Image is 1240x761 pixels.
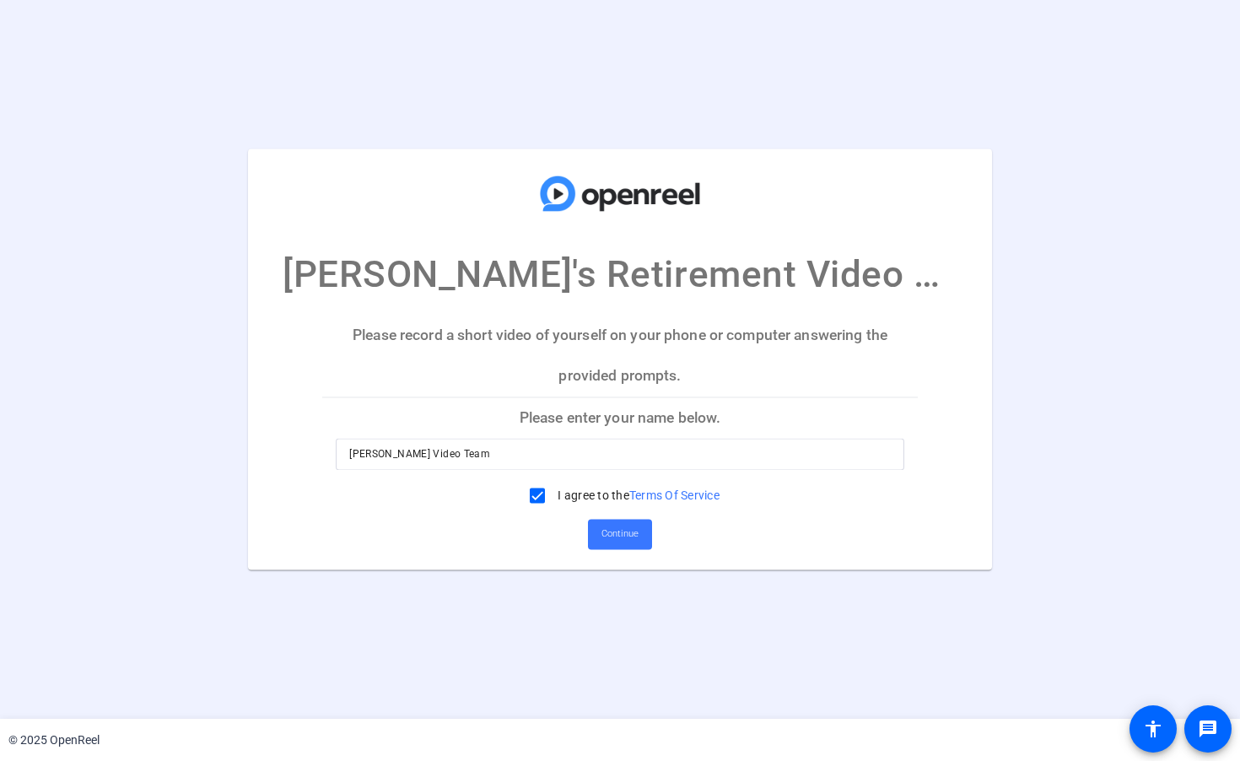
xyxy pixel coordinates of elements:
[349,445,891,465] input: Enter your name
[601,522,639,548] span: Continue
[554,488,720,505] label: I agree to the
[1198,719,1218,739] mat-icon: message
[1143,719,1163,739] mat-icon: accessibility
[536,165,704,221] img: company-logo
[8,731,100,749] div: © 2025 OpenReel
[322,315,918,397] p: Please record a short video of yourself on your phone or computer answering the provided prompts.
[629,489,720,503] a: Terms Of Service
[588,520,652,550] button: Continue
[283,246,957,302] p: [PERSON_NAME]'s Retirement Video Submissions
[322,397,918,438] p: Please enter your name below.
